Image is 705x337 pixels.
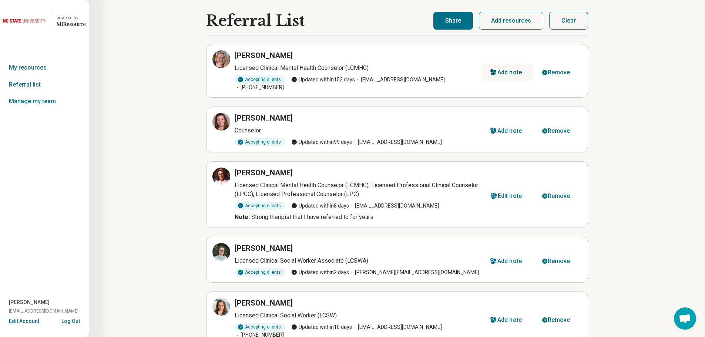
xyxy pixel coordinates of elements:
[9,299,50,306] span: [PERSON_NAME]
[3,12,47,30] img: North Carolina State University
[206,12,305,29] h1: Referral List
[352,323,442,331] span: [EMAIL_ADDRESS][DOMAIN_NAME]
[548,258,570,264] div: Remove
[235,181,482,199] p: Licensed Clinical Mental Health Counselor (LCMHC), Licensed Professional Clinical Counselor (LPCC...
[533,64,582,81] button: Remove
[235,243,293,253] h3: [PERSON_NAME]
[235,256,482,265] p: Licensed Clinical Social Worker Associate (LCSWA)
[9,317,39,325] button: Edit Account
[498,193,522,199] div: Edit note
[61,317,80,323] button: Log Out
[497,128,522,134] div: Add note
[548,70,570,75] div: Remove
[533,311,582,329] button: Remove
[481,311,533,329] button: Add note
[9,308,78,314] span: [EMAIL_ADDRESS][DOMAIN_NAME]
[548,193,570,199] div: Remove
[235,298,293,308] h3: [PERSON_NAME]
[235,84,284,91] span: [PHONE_NUMBER]
[548,128,570,134] div: Remove
[355,76,445,84] span: [EMAIL_ADDRESS][DOMAIN_NAME]
[235,311,482,320] p: Licensed Clinical Social Worker (LCSW)
[235,268,285,276] div: Accepting clients
[235,64,482,73] p: Licensed Clinical Mental Health Counselor (LCMHC)
[549,12,588,30] button: Clear
[57,14,86,21] div: powered by
[235,202,285,210] div: Accepting clients
[235,213,250,220] b: Note:
[3,12,86,30] a: North Carolina State University powered by
[481,122,533,140] button: Add note
[497,317,522,323] div: Add note
[533,187,582,205] button: Remove
[497,258,522,264] div: Add note
[235,168,293,178] h3: [PERSON_NAME]
[352,138,442,146] span: [EMAIL_ADDRESS][DOMAIN_NAME]
[291,323,352,331] span: Updated within 10 days
[235,75,285,84] div: Accepting clients
[548,317,570,323] div: Remove
[497,70,522,75] div: Add note
[533,252,582,270] button: Remove
[251,213,375,220] span: Strong theripist that I have referred to for years.
[235,323,285,331] div: Accepting clients
[291,269,349,276] span: Updated within 2 days
[533,122,582,140] button: Remove
[291,138,352,146] span: Updated within 99 days
[235,138,285,146] div: Accepting clients
[291,76,355,84] span: Updated within 152 days
[349,269,479,276] span: [PERSON_NAME][EMAIL_ADDRESS][DOMAIN_NAME]
[482,187,533,205] button: Edit note
[481,252,533,270] button: Add note
[235,113,293,123] h3: [PERSON_NAME]
[349,202,439,210] span: [EMAIL_ADDRESS][DOMAIN_NAME]
[235,50,293,61] h3: [PERSON_NAME]
[481,64,533,81] button: Add note
[235,126,482,135] p: Counselor
[433,12,473,30] button: Share
[674,307,696,330] div: Open chat
[291,202,349,210] span: Updated within 8 days
[479,12,543,30] button: Add resources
